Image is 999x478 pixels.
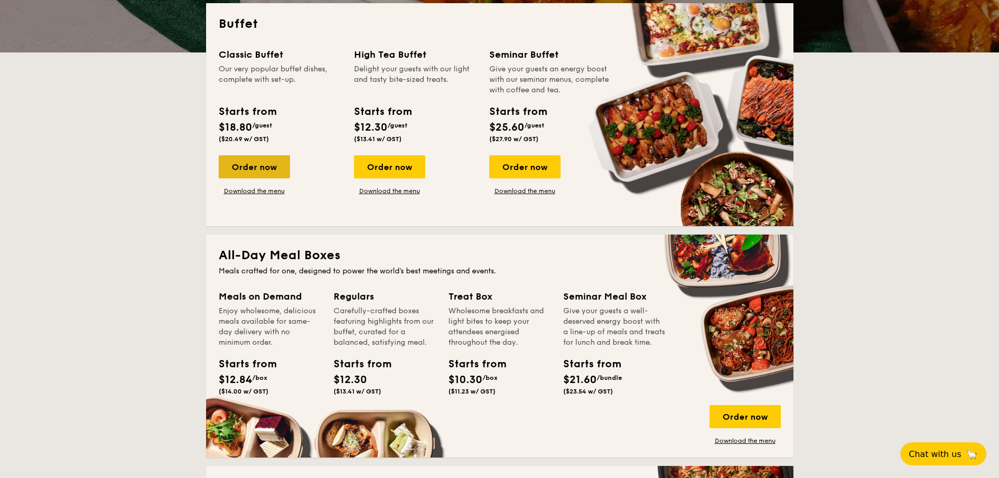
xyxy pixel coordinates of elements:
span: ($23.54 w/ GST) [563,388,613,395]
div: Seminar Meal Box [563,289,665,304]
a: Download the menu [219,187,290,195]
span: $12.84 [219,374,252,386]
div: Our very popular buffet dishes, complete with set-up. [219,64,341,95]
a: Download the menu [710,437,781,445]
span: $12.30 [354,121,388,134]
div: Starts from [219,356,266,372]
div: Delight your guests with our light and tasty bite-sized treats. [354,64,477,95]
span: /box [482,374,498,381]
span: ($14.00 w/ GST) [219,388,268,395]
button: Chat with us🦙 [900,442,986,465]
span: $10.30 [448,374,482,386]
div: Order now [219,155,290,178]
div: Classic Buffet [219,47,341,62]
span: ($13.41 w/ GST) [334,388,381,395]
span: /box [252,374,267,381]
div: Order now [710,405,781,428]
span: $25.60 [489,121,524,134]
span: ($20.49 w/ GST) [219,135,269,143]
div: Treat Box [448,289,551,304]
div: Starts from [563,356,610,372]
div: Starts from [489,104,546,120]
div: Order now [489,155,561,178]
span: /guest [388,122,407,129]
div: Wholesome breakfasts and light bites to keep your attendees energised throughout the day. [448,306,551,348]
h2: All-Day Meal Boxes [219,247,781,264]
span: /guest [524,122,544,129]
div: Starts from [448,356,496,372]
span: $12.30 [334,374,367,386]
div: Starts from [354,104,411,120]
div: Regulars [334,289,436,304]
span: /guest [252,122,272,129]
span: /bundle [597,374,622,381]
span: Chat with us [909,449,961,459]
span: $21.60 [563,374,597,386]
h2: Buffet [219,16,781,33]
a: Download the menu [354,187,425,195]
div: High Tea Buffet [354,47,477,62]
div: Meals on Demand [219,289,321,304]
div: Seminar Buffet [489,47,612,62]
span: ($11.23 w/ GST) [448,388,496,395]
div: Give your guests an energy boost with our seminar menus, complete with coffee and tea. [489,64,612,95]
div: Meals crafted for one, designed to power the world's best meetings and events. [219,266,781,277]
span: $18.80 [219,121,252,134]
span: ($27.90 w/ GST) [489,135,539,143]
div: Give your guests a well-deserved energy boost with a line-up of meals and treats for lunch and br... [563,306,665,348]
span: 🦙 [965,448,978,460]
span: ($13.41 w/ GST) [354,135,402,143]
div: Order now [354,155,425,178]
a: Download the menu [489,187,561,195]
div: Starts from [219,104,276,120]
div: Starts from [334,356,381,372]
div: Carefully-crafted boxes featuring highlights from our buffet, curated for a balanced, satisfying ... [334,306,436,348]
div: Enjoy wholesome, delicious meals available for same-day delivery with no minimum order. [219,306,321,348]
